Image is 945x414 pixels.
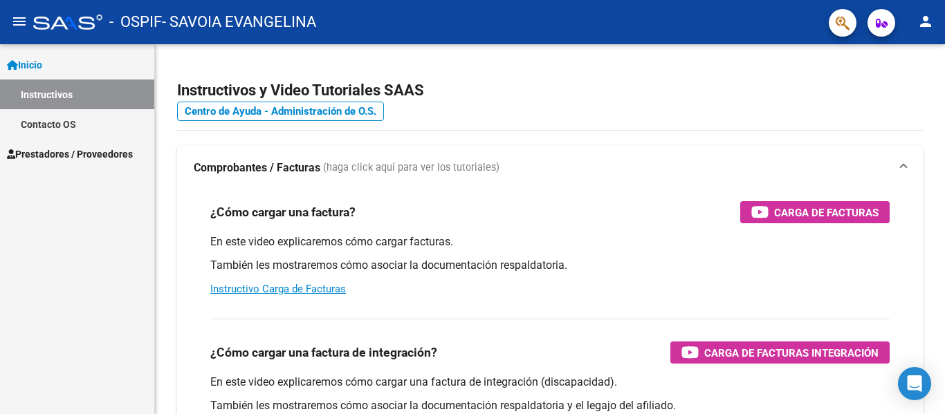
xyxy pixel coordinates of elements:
[917,13,934,30] mat-icon: person
[323,160,499,176] span: (haga click aquí para ver los tutoriales)
[194,160,320,176] strong: Comprobantes / Facturas
[210,203,356,222] h3: ¿Cómo cargar una factura?
[210,375,890,390] p: En este video explicaremos cómo cargar una factura de integración (discapacidad).
[210,398,890,413] p: También les mostraremos cómo asociar la documentación respaldatoria y el legajo del afiliado.
[177,146,923,190] mat-expansion-panel-header: Comprobantes / Facturas (haga click aquí para ver los tutoriales)
[11,13,28,30] mat-icon: menu
[210,234,890,250] p: En este video explicaremos cómo cargar facturas.
[177,77,923,104] h2: Instructivos y Video Tutoriales SAAS
[898,367,931,400] div: Open Intercom Messenger
[210,343,437,362] h3: ¿Cómo cargar una factura de integración?
[210,258,890,273] p: También les mostraremos cómo asociar la documentación respaldatoria.
[109,7,162,37] span: - OSPIF
[774,204,879,221] span: Carga de Facturas
[162,7,316,37] span: - SAVOIA EVANGELINA
[7,147,133,162] span: Prestadores / Proveedores
[670,341,890,364] button: Carga de Facturas Integración
[210,283,346,295] a: Instructivo Carga de Facturas
[704,344,879,361] span: Carga de Facturas Integración
[177,102,384,121] a: Centro de Ayuda - Administración de O.S.
[740,201,890,223] button: Carga de Facturas
[7,57,42,73] span: Inicio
